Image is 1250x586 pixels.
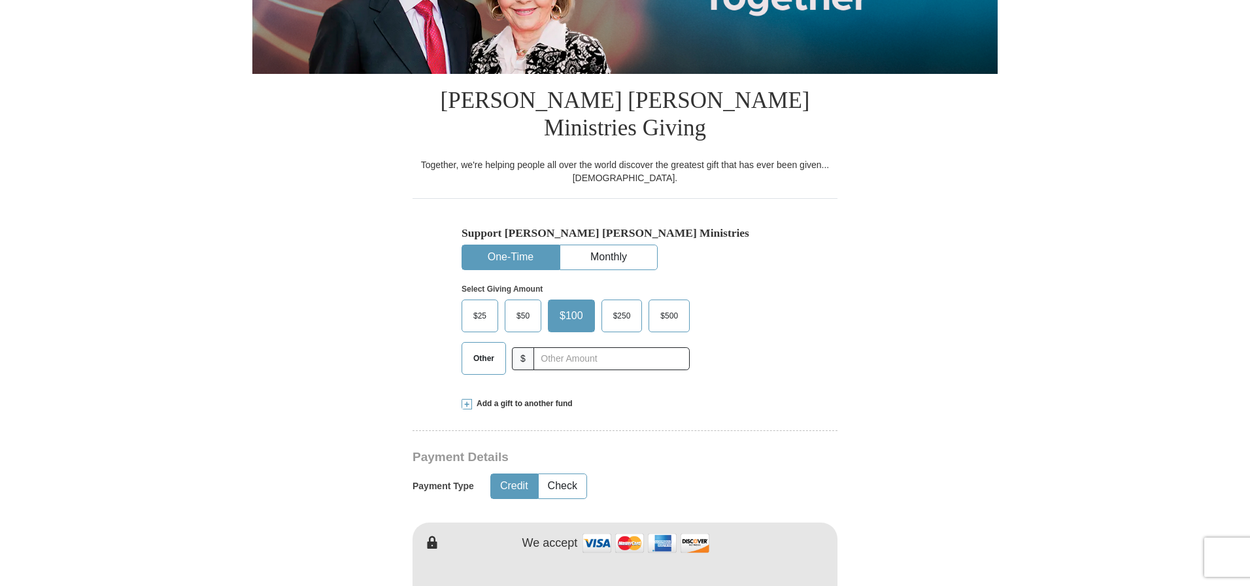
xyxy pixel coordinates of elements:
[581,529,711,557] img: credit cards accepted
[413,450,746,465] h3: Payment Details
[533,347,690,370] input: Other Amount
[413,158,837,184] div: Together, we're helping people all over the world discover the greatest gift that has ever been g...
[472,398,573,409] span: Add a gift to another fund
[522,536,578,551] h4: We accept
[510,306,536,326] span: $50
[467,349,501,368] span: Other
[553,306,590,326] span: $100
[491,474,537,498] button: Credit
[607,306,637,326] span: $250
[413,481,474,492] h5: Payment Type
[512,347,534,370] span: $
[654,306,684,326] span: $500
[467,306,493,326] span: $25
[560,245,657,269] button: Monthly
[462,284,543,294] strong: Select Giving Amount
[462,245,559,269] button: One-Time
[413,74,837,158] h1: [PERSON_NAME] [PERSON_NAME] Ministries Giving
[462,226,788,240] h5: Support [PERSON_NAME] [PERSON_NAME] Ministries
[539,474,586,498] button: Check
